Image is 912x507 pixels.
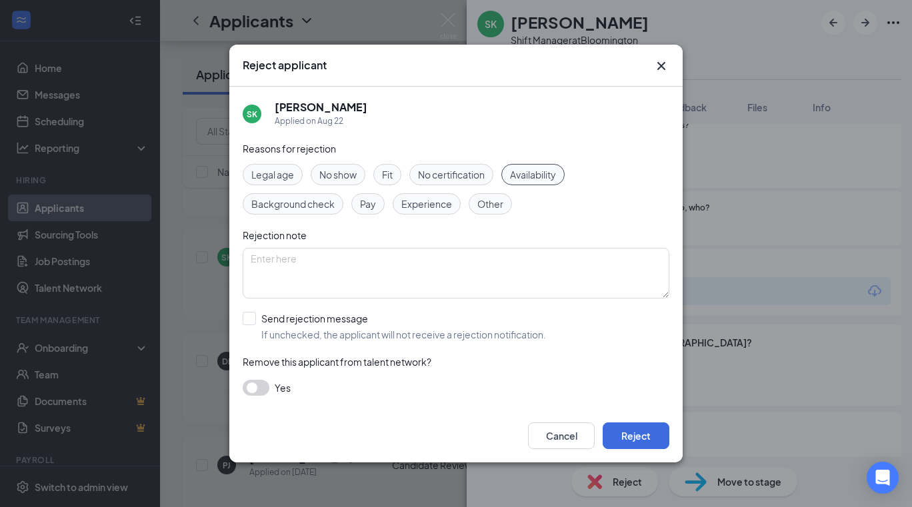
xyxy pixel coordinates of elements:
span: Remove this applicant from talent network? [243,356,431,368]
span: Other [477,197,503,211]
span: No certification [418,167,485,182]
span: Pay [360,197,376,211]
button: Cancel [528,422,595,449]
span: Legal age [251,167,294,182]
h3: Reject applicant [243,58,327,73]
div: Applied on Aug 22 [275,115,367,128]
span: Yes [275,380,291,396]
span: Fit [382,167,393,182]
h5: [PERSON_NAME] [275,100,367,115]
span: Availability [510,167,556,182]
svg: Cross [653,58,669,74]
span: Background check [251,197,335,211]
button: Close [653,58,669,74]
span: Experience [401,197,452,211]
span: Rejection note [243,229,307,241]
span: No show [319,167,357,182]
span: Reasons for rejection [243,143,336,155]
div: SK [247,109,257,120]
div: Open Intercom Messenger [867,462,899,494]
button: Reject [603,422,669,449]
